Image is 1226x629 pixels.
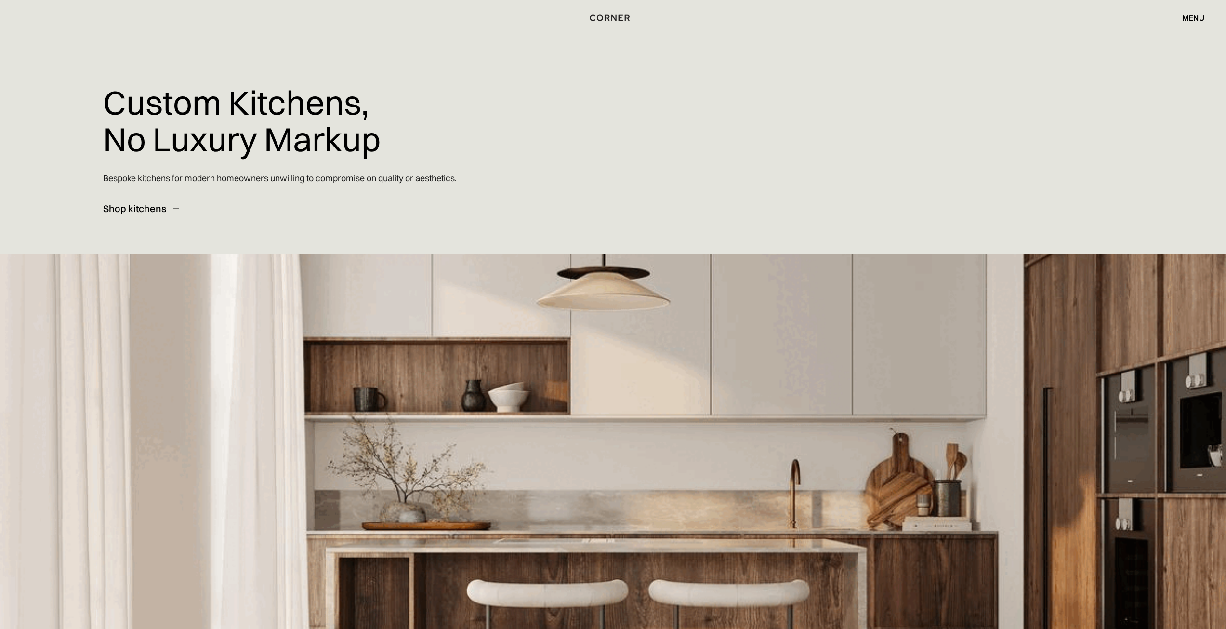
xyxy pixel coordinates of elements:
div: menu [1173,10,1204,26]
a: home [566,12,660,24]
p: Bespoke kitchens for modern homeowners unwilling to compromise on quality or aesthetics. [103,164,457,192]
h1: Custom Kitchens, No Luxury Markup [103,77,381,164]
a: Shop kitchens [103,197,179,220]
div: menu [1182,14,1204,22]
div: Shop kitchens [103,202,166,215]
